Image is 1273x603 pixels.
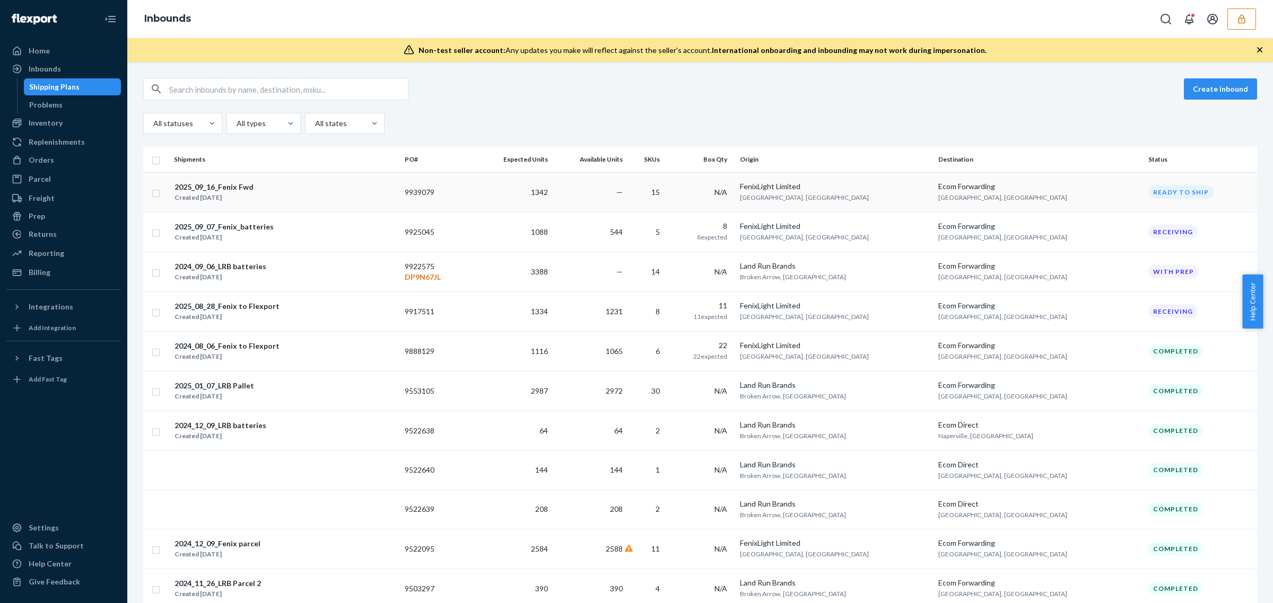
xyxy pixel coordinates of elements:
a: Billing [6,264,121,281]
span: 390 [535,584,548,593]
td: 9939079 [400,172,476,212]
div: Land Run Brands [740,499,930,509]
span: N/A [714,267,727,276]
div: Created [DATE] [175,232,274,243]
div: Ecom Forwarding [938,300,1140,311]
div: Ecom Direct [938,459,1140,470]
div: Land Run Brands [740,261,930,271]
span: 15 [651,188,660,197]
span: Broken Arrow, [GEOGRAPHIC_DATA] [740,273,846,281]
div: Completed [1148,384,1203,397]
div: Problems [29,100,63,110]
input: All statuses [152,118,153,129]
a: Freight [6,190,121,207]
a: Help Center [6,555,121,572]
button: Give Feedback [6,573,121,590]
div: 2024_12_09_Fenix parcel [175,538,260,549]
span: [GEOGRAPHIC_DATA], [GEOGRAPHIC_DATA] [740,233,869,241]
span: 1116 [531,347,548,356]
div: 2024_11_26_LRB Parcel 2 [175,578,261,589]
span: 208 [535,504,548,513]
div: Orders [29,155,54,165]
div: Billing [29,267,50,278]
div: Ecom Forwarding [938,538,1140,548]
span: N/A [714,188,727,197]
div: FenixLight Limited [740,340,930,351]
p: DP9N67JL [405,272,472,282]
div: Prep [29,211,45,221]
td: 9922575 [400,252,476,291]
span: 208 [610,504,623,513]
td: 9522638 [400,411,476,450]
span: 5 [656,227,660,236]
div: Ecom Forwarding [938,578,1140,588]
span: 14 [651,267,660,276]
th: Expected Units [476,147,553,172]
input: All types [236,118,237,129]
span: [GEOGRAPHIC_DATA], [GEOGRAPHIC_DATA] [740,193,869,201]
td: 9522639 [400,490,476,529]
span: Broken Arrow, [GEOGRAPHIC_DATA] [740,511,846,519]
span: N/A [714,386,727,395]
div: FenixLight Limited [740,221,930,232]
span: 1231 [606,307,623,316]
div: Completed [1148,424,1203,437]
a: Add Fast Tag [6,371,121,388]
div: Land Run Brands [740,380,930,391]
div: FenixLight Limited [740,300,930,311]
button: Integrations [6,298,121,315]
div: Ecom Forwarding [938,261,1140,271]
span: 1065 [606,347,623,356]
a: Inbounds [144,13,191,24]
span: [GEOGRAPHIC_DATA], [GEOGRAPHIC_DATA] [938,511,1067,519]
span: Broken Arrow, [GEOGRAPHIC_DATA] [740,472,846,480]
span: N/A [714,426,727,435]
div: Ready to ship [1148,185,1214,199]
div: Land Run Brands [740,420,930,430]
div: Created [DATE] [175,192,254,203]
span: Broken Arrow, [GEOGRAPHIC_DATA] [740,590,846,598]
a: Returns [6,226,121,243]
div: Inventory [29,118,63,128]
div: With prep [1148,265,1199,278]
div: Shipping Plans [29,82,80,92]
span: [GEOGRAPHIC_DATA], [GEOGRAPHIC_DATA] [938,392,1067,400]
div: Add Fast Tag [29,375,67,384]
span: N/A [714,465,727,474]
th: Origin [736,147,934,172]
a: Orders [6,152,121,169]
div: Completed [1148,542,1203,555]
span: — [616,267,623,276]
span: 144 [610,465,623,474]
div: Receiving [1148,305,1198,318]
span: International onboarding and inbounding may not work during impersonation. [712,46,987,55]
a: Problems [24,96,121,113]
div: Home [29,46,50,56]
div: 2025_01_07_LRB Pallet [175,380,254,391]
a: Reporting [6,245,121,262]
span: [GEOGRAPHIC_DATA], [GEOGRAPHIC_DATA] [938,233,1067,241]
button: Open Search Box [1155,8,1176,30]
th: Available Units [552,147,626,172]
div: Ecom Direct [938,499,1140,509]
div: Ecom Forwarding [938,221,1140,232]
div: Any updates you make will reflect against the seller's account. [418,45,987,56]
div: 2024_12_09_LRB batteries [175,420,266,431]
td: 9522095 [400,529,476,569]
a: Inventory [6,114,121,131]
div: Ecom Forwarding [938,340,1140,351]
img: Flexport logo [12,14,57,24]
div: Completed [1148,502,1203,516]
div: Ecom Forwarding [938,380,1140,391]
button: Create inbound [1184,78,1257,100]
a: Replenishments [6,134,121,150]
div: Returns [29,229,57,240]
th: Destination [934,147,1144,172]
span: 22 expected [693,352,727,360]
div: Freight [29,193,55,203]
div: 22 [673,340,727,351]
span: 3388 [531,267,548,276]
th: Box Qty [668,147,736,172]
th: SKUs [627,147,668,172]
input: All states [314,118,315,129]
